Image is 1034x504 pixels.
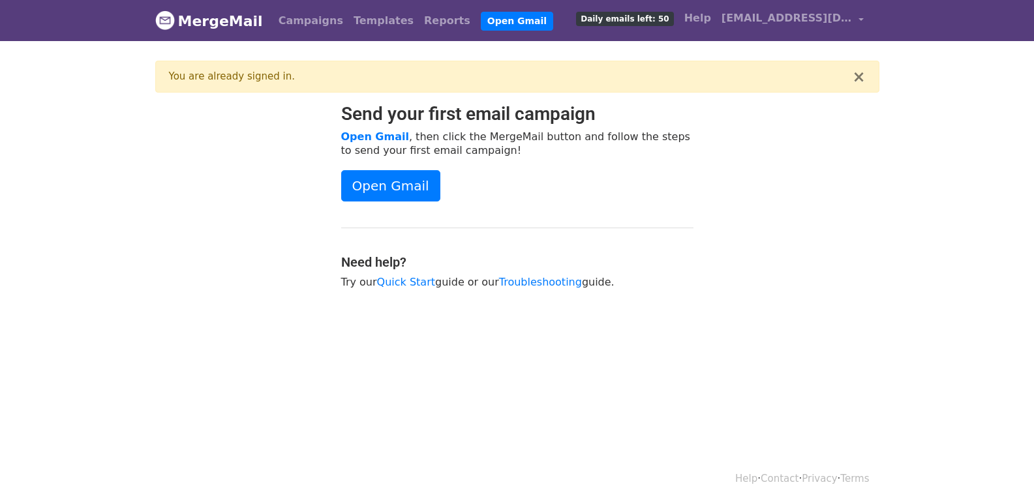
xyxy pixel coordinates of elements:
a: Help [735,473,757,484]
a: Templates [348,8,419,34]
a: [EMAIL_ADDRESS][DOMAIN_NAME] [716,5,869,36]
a: Quick Start [377,276,435,288]
h4: Need help? [341,254,693,270]
span: [EMAIL_ADDRESS][DOMAIN_NAME] [722,10,852,26]
a: Troubleshooting [499,276,582,288]
img: MergeMail logo [155,10,175,30]
a: Open Gmail [341,170,440,201]
a: Open Gmail [341,130,409,143]
a: Daily emails left: 50 [571,5,678,31]
p: Try our guide or our guide. [341,275,693,289]
a: MergeMail [155,7,263,35]
p: , then click the MergeMail button and follow the steps to send your first email campaign! [341,130,693,157]
a: Terms [840,473,869,484]
a: Reports [419,8,476,34]
a: Campaigns [273,8,348,34]
span: Daily emails left: 50 [576,12,673,26]
a: Privacy [802,473,837,484]
a: Help [679,5,716,31]
a: Contact [761,473,798,484]
button: × [852,69,865,85]
div: You are already signed in. [169,69,853,84]
h2: Send your first email campaign [341,103,693,125]
a: Open Gmail [481,12,553,31]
